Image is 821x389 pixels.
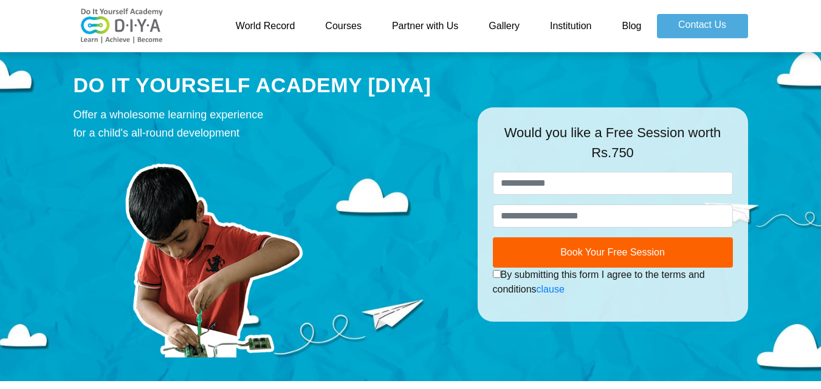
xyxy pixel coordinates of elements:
a: Institution [535,14,606,38]
div: Offer a wholesome learning experience for a child's all-round development [74,106,459,142]
a: Blog [606,14,656,38]
img: course-prod.png [74,148,353,357]
span: Book Your Free Session [560,247,665,257]
a: Partner with Us [377,14,473,38]
div: DO IT YOURSELF ACADEMY [DIYA] [74,71,459,100]
a: Gallery [473,14,535,38]
a: clause [537,284,565,294]
div: Would you like a Free Session worth Rs.750 [493,123,733,172]
img: logo-v2.png [74,8,171,44]
div: By submitting this form I agree to the terms and conditions [493,268,733,297]
a: Courses [310,14,377,38]
a: World Record [221,14,311,38]
button: Book Your Free Session [493,237,733,268]
a: Contact Us [657,14,748,38]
